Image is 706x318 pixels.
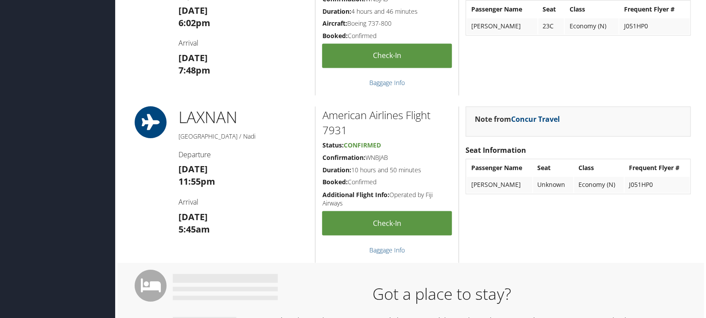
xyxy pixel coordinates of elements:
[322,178,452,186] h5: Confirmed
[467,177,532,193] td: [PERSON_NAME]
[369,78,405,87] a: Baggage Info
[574,177,624,193] td: Economy (N)
[322,141,343,149] strong: Status:
[322,31,452,40] h5: Confirmed
[625,160,689,176] th: Frequent Flyer #
[178,210,208,222] strong: [DATE]
[343,141,380,149] span: Confirmed
[322,19,452,28] h5: Boeing 737-800
[533,160,573,176] th: Seat
[369,245,405,254] a: Baggage Info
[178,175,215,187] strong: 11:55pm
[619,18,689,34] td: J051HP0
[178,150,309,159] h4: Departure
[565,1,618,17] th: Class
[322,19,347,27] strong: Aircraft:
[625,177,689,193] td: J051HP0
[475,114,560,124] strong: Note from
[178,163,208,175] strong: [DATE]
[178,4,208,16] strong: [DATE]
[322,190,389,198] strong: Additional Flight Info:
[322,43,452,68] a: Check-in
[178,64,210,76] strong: 7:48pm
[322,31,347,40] strong: Booked:
[538,1,564,17] th: Seat
[465,145,526,155] strong: Seat Information
[574,160,624,176] th: Class
[467,18,537,34] td: [PERSON_NAME]
[467,1,537,17] th: Passenger Name
[322,7,452,16] h5: 4 hours and 46 minutes
[511,114,560,124] a: Concur Travel
[179,283,704,305] h1: Got a place to stay?
[178,52,208,64] strong: [DATE]
[322,7,351,16] strong: Duration:
[178,38,309,48] h4: Arrival
[178,197,309,206] h4: Arrival
[565,18,618,34] td: Economy (N)
[533,177,573,193] td: Unknown
[322,153,452,162] h5: WNBJAB
[322,211,452,235] a: Check-in
[178,106,309,128] h1: LAX NAN
[467,160,532,176] th: Passenger Name
[322,190,452,207] h5: Operated by Fiji Airways
[178,223,210,235] strong: 5:45am
[322,166,351,174] strong: Duration:
[178,132,309,141] h5: [GEOGRAPHIC_DATA] / Nadi
[322,166,452,175] h5: 10 hours and 50 minutes
[538,18,564,34] td: 23C
[322,153,365,162] strong: Confirmation:
[178,17,210,29] strong: 6:02pm
[619,1,689,17] th: Frequent Flyer #
[322,108,452,137] h2: American Airlines Flight 7931
[322,178,347,186] strong: Booked:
